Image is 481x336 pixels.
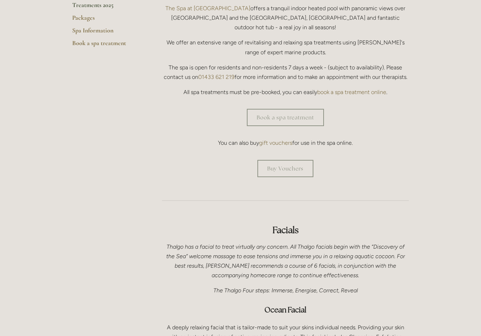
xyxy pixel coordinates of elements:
[72,26,139,39] a: Spa Information
[72,39,139,52] a: Book a spa treatment
[259,139,292,146] a: gift vouchers
[198,74,235,80] a: 01433 621 219
[317,89,386,95] a: book a spa treatment online
[273,224,299,236] strong: Facials
[162,138,409,148] p: You can also buy for use in the spa online.
[162,63,409,82] p: The spa is open for residents and non-residents 7 days a week - (subject to availability). Please...
[162,87,409,97] p: All spa treatments must be pre-booked, you can easily .
[264,305,306,315] strong: Ocean Facial
[166,243,406,279] em: Thalgo has a facial to treat virtually any concern. All Thalgo facials begin with the “Discovery ...
[162,4,409,32] p: offers a tranquil indoor heated pool with panoramic views over [GEOGRAPHIC_DATA] and the [GEOGRAP...
[72,1,139,14] a: Treatments 2025
[213,287,358,294] em: The Thalgo Four steps: Immerse, Energise, Correct, Reveal
[247,109,324,126] a: Book a spa treatment
[162,38,409,57] p: We offer an extensive range of revitalising and relaxing spa treatments using [PERSON_NAME]'s ran...
[72,14,139,26] a: Packages
[257,160,313,177] a: Buy Vouchers
[165,5,250,12] a: The Spa at [GEOGRAPHIC_DATA]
